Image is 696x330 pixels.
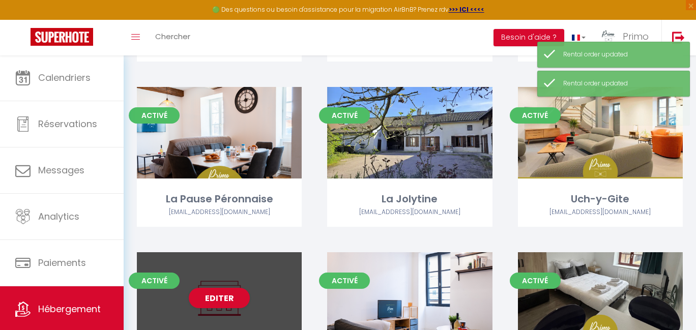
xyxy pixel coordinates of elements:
[494,29,564,46] button: Besoin d'aide ?
[38,117,97,130] span: Réservations
[563,108,679,117] div: Rental order updated
[563,79,679,88] div: Rental order updated
[623,30,649,43] span: Primo
[155,31,190,42] span: Chercher
[38,71,91,84] span: Calendriers
[518,191,683,207] div: Uch-y-Gite
[31,28,93,46] img: Super Booking
[449,5,484,14] a: >>> ICI <<<<
[319,107,370,124] span: Activé
[518,207,683,217] div: Airbnb
[38,164,84,176] span: Messages
[38,303,101,315] span: Hébergement
[38,256,86,269] span: Paiements
[563,50,679,59] div: Rental order updated
[137,191,302,207] div: La Pause Péronnaise
[38,210,79,223] span: Analytics
[189,288,250,308] a: Editer
[327,207,492,217] div: Airbnb
[319,273,370,289] span: Activé
[510,273,561,289] span: Activé
[137,207,302,217] div: Airbnb
[129,107,180,124] span: Activé
[129,273,180,289] span: Activé
[601,29,616,44] img: ...
[327,191,492,207] div: La Jolytine
[593,20,661,55] a: ... Primo
[672,31,685,44] img: logout
[510,107,561,124] span: Activé
[148,20,198,55] a: Chercher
